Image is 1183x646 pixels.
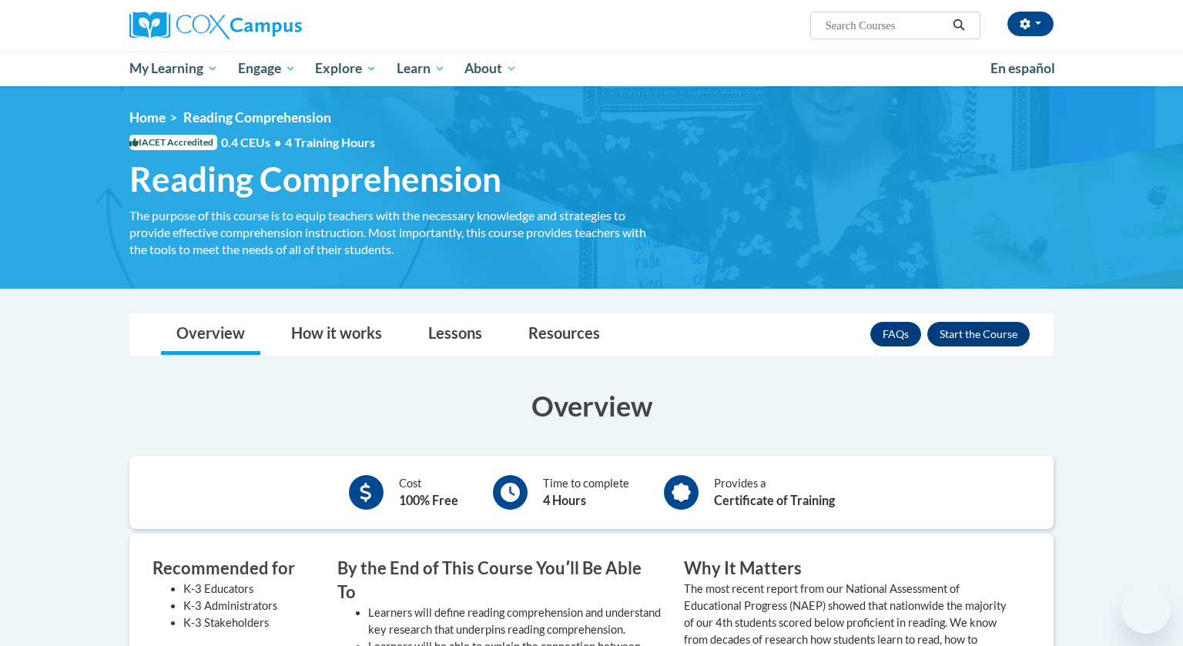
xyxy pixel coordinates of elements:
[221,134,375,151] span: 0.4 CEUs
[455,51,528,86] a: About
[238,59,296,78] span: Engage
[464,59,517,78] span: About
[714,493,835,507] b: Certificate of Training
[152,557,314,581] h3: Recommended for
[129,387,1054,425] h3: Overview
[274,135,281,149] span: •
[183,109,331,126] span: Reading Comprehension
[129,109,166,126] a: Home
[228,51,306,86] a: Engage
[543,493,586,507] b: 4 Hours
[119,51,228,86] a: My Learning
[183,614,314,631] li: K-3 Stakeholders
[129,59,218,78] span: My Learning
[337,557,661,604] h3: By the End of This Course Youʹll Be Able To
[714,475,835,510] div: Provides a
[399,475,458,510] div: Cost
[387,51,455,86] a: Learn
[183,581,314,597] li: K-3 Educators
[106,51,1077,86] div: Main menu
[684,557,1007,581] h3: Why It Matters
[947,16,970,35] button: Search
[1121,584,1171,634] iframe: Button to launch messaging window
[368,604,661,638] li: Learners will define reading comprehension and understand key research that underpins reading com...
[513,314,615,355] a: Resources
[413,314,498,355] a: Lessons
[543,475,629,510] div: Time to complete
[980,52,1065,85] a: En español
[397,59,445,78] span: Learn
[305,51,387,86] a: Explore
[129,135,217,150] span: IACET Accredited
[285,135,375,149] span: 4 Training Hours
[183,597,314,614] li: K-3 Administrators
[927,322,1030,346] button: Enroll
[129,159,501,199] span: Reading Comprehension
[824,16,947,35] input: Search Courses
[129,12,422,39] a: Cox Campus
[870,322,921,346] a: FAQs
[1007,12,1054,36] button: Account Settings
[399,493,458,507] b: 100% Free
[990,60,1055,76] span: En español
[315,59,377,78] span: Explore
[129,12,302,39] img: Cox Campus
[129,207,661,258] div: The purpose of this course is to equip teachers with the necessary knowledge and strategies to pr...
[161,314,260,355] a: Overview
[276,314,397,355] a: How it works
